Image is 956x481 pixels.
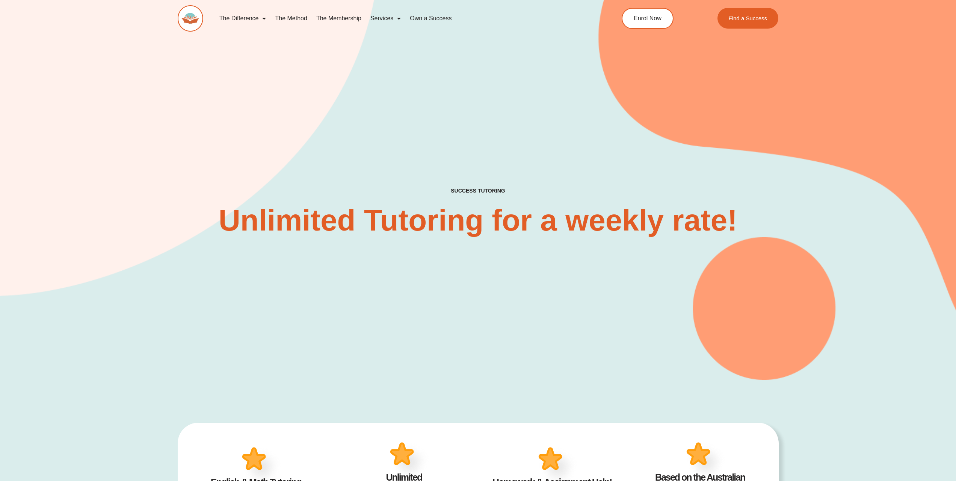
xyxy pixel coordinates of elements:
h2: Unlimited Tutoring for a weekly rate! [217,205,740,235]
a: Enrol Now [622,8,674,29]
h4: SUCCESS TUTORING​ [389,188,567,194]
a: Services [366,10,405,27]
a: The Membership [312,10,366,27]
a: The Difference [215,10,271,27]
span: Enrol Now [634,15,661,21]
a: The Method [270,10,311,27]
a: Find a Success [717,8,779,29]
nav: Menu [215,10,587,27]
span: Find a Success [729,15,767,21]
a: Own a Success [405,10,456,27]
